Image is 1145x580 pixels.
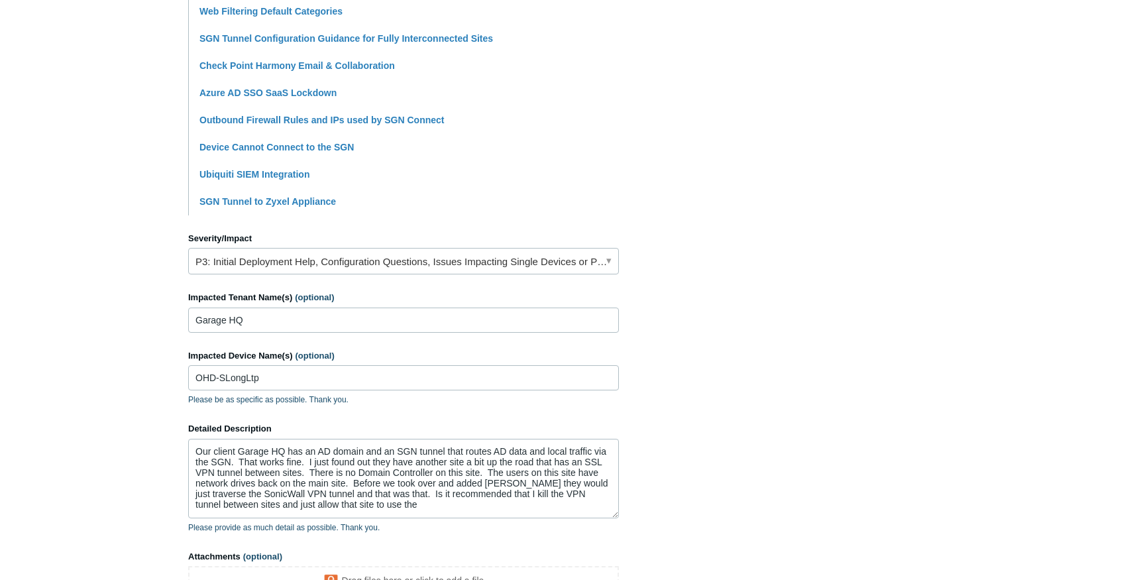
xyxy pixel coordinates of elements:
span: (optional) [296,351,335,361]
span: (optional) [295,292,334,302]
a: Device Cannot Connect to the SGN [199,142,354,152]
a: Web Filtering Default Categories [199,6,343,17]
p: Please provide as much detail as possible. Thank you. [188,522,619,534]
span: (optional) [243,551,282,561]
a: SGN Tunnel Configuration Guidance for Fully Interconnected Sites [199,33,493,44]
a: Azure AD SSO SaaS Lockdown [199,87,337,98]
label: Severity/Impact [188,232,619,245]
label: Attachments [188,550,619,563]
a: Outbound Firewall Rules and IPs used by SGN Connect [199,115,445,125]
label: Impacted Device Name(s) [188,349,619,363]
a: P3: Initial Deployment Help, Configuration Questions, Issues Impacting Single Devices or Past Out... [188,248,619,274]
a: Check Point Harmony Email & Collaboration [199,60,395,71]
label: Impacted Tenant Name(s) [188,291,619,304]
p: Please be as specific as possible. Thank you. [188,394,619,406]
a: Ubiquiti SIEM Integration [199,169,309,180]
label: Detailed Description [188,422,619,435]
a: SGN Tunnel to Zyxel Appliance [199,196,336,207]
